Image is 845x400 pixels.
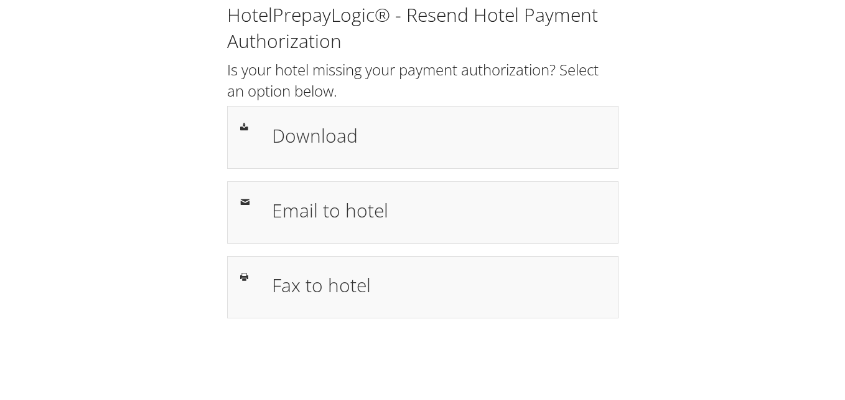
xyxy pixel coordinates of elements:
a: Download [227,106,619,168]
h1: HotelPrepayLogic® - Resend Hotel Payment Authorization [227,2,619,54]
h1: Fax to hotel [272,271,605,299]
h2: Is your hotel missing your payment authorization? Select an option below. [227,59,619,101]
h1: Download [272,121,605,150]
a: Email to hotel [227,181,619,244]
h1: Email to hotel [272,196,605,224]
a: Fax to hotel [227,256,619,318]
